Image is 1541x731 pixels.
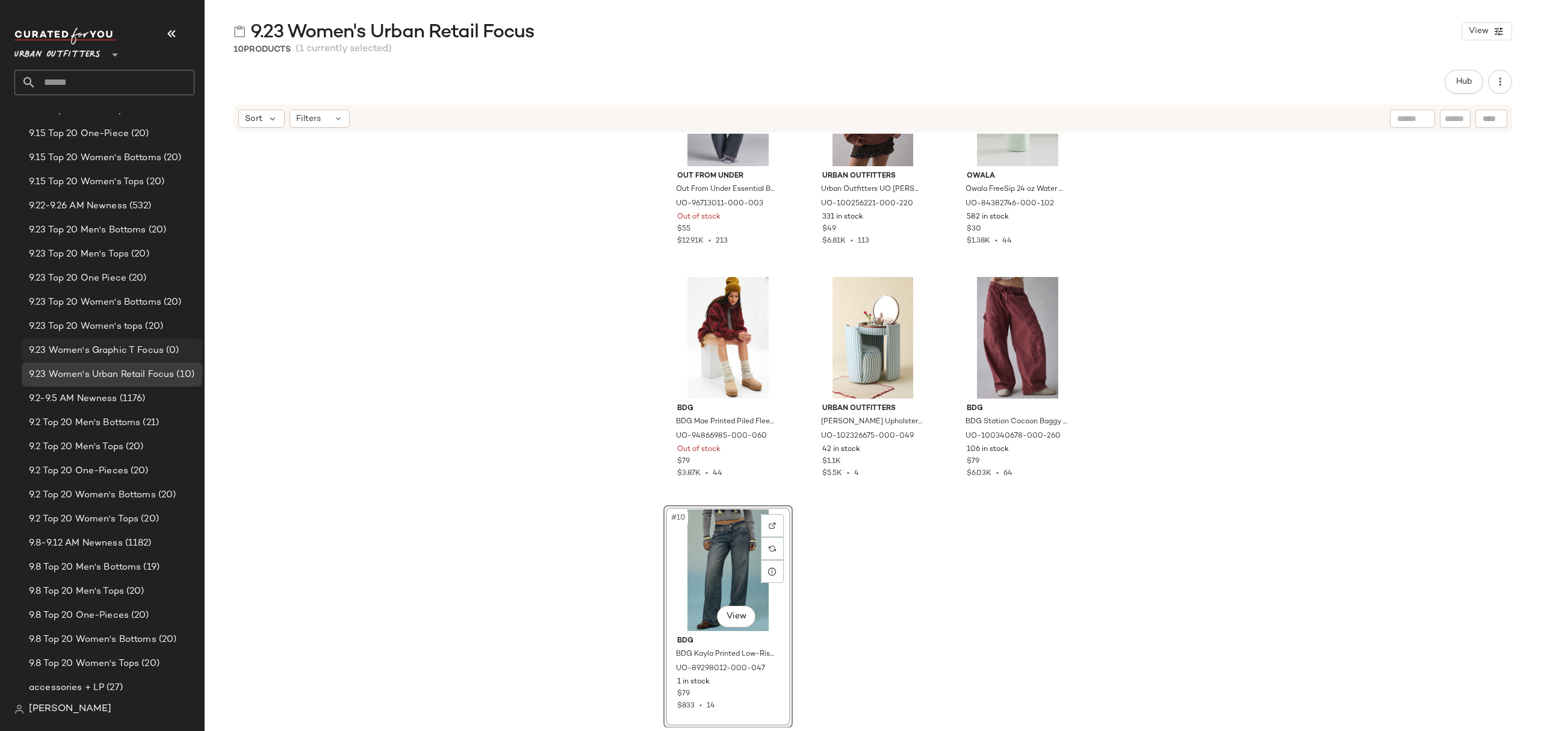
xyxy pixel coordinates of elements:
span: UO-100256221-000-220 [821,199,913,210]
span: $1.1K [822,456,841,467]
span: 9.23 Women's Graphic T Focus [29,344,164,358]
span: (19) [141,561,160,574]
span: Out From Under Essential Barrel Leg Sweatpant in Charcoal, Women's at Urban Outfitters [676,184,778,195]
span: 44 [1002,237,1012,245]
span: (1176) [117,392,146,406]
span: 9.15 Top 20 One-Piece [29,127,129,141]
span: 9.23 Women's Urban Retail Focus [250,20,534,45]
span: (20) [143,320,163,334]
button: View [717,606,755,627]
span: [PERSON_NAME] [29,702,111,717]
span: (20) [129,609,149,623]
span: 9.23 Women's Urban Retail Focus [29,368,174,382]
span: (21) [140,416,159,430]
span: 113 [858,237,869,245]
span: 9.8 Top 20 Women's Bottoms [29,633,157,647]
span: Out From Under [677,171,779,182]
span: Out of stock [677,212,721,223]
span: 4 [854,470,859,477]
span: Urban Outfitters [822,403,924,414]
span: 9.2-9.5 AM Newness [29,392,117,406]
span: 9.22-9.26 AM Newness [29,199,127,213]
span: $79 [967,456,979,467]
img: svg%3e [769,545,776,552]
span: 9.2 Top 20 Women's Tops [29,512,138,526]
span: 44 [713,470,722,477]
span: $6.81K [822,237,846,245]
span: (532) [127,199,152,213]
span: Hub [1456,77,1472,87]
span: Urban Outfitters UO [PERSON_NAME] Oversized Off-The-Shoulder Sweater in Dark Brown, Women's at Ur... [821,184,923,195]
span: 64 [1003,470,1012,477]
span: 10 [234,45,244,54]
span: Urban Outfitters [14,41,101,63]
span: (20) [138,512,159,526]
span: BDG [677,403,779,414]
span: (20) [157,633,177,647]
span: (20) [161,296,182,310]
span: $1.38K [967,237,990,245]
span: (20) [146,223,167,237]
span: 106 in stock [967,444,1009,455]
span: 9.2 Top 20 One-Pieces [29,464,128,478]
span: (20) [144,175,164,189]
span: (20) [129,247,149,261]
img: svg%3e [14,705,24,714]
span: $12.91K [677,237,704,245]
span: • [842,470,854,477]
span: Sort [245,113,262,125]
span: (20) [139,657,160,671]
span: 9.8 Top 20 One-Pieces [29,609,129,623]
span: $49 [822,224,836,235]
span: (1 currently selected) [296,42,392,57]
span: 9.15 Top 20 Women's Tops [29,175,144,189]
span: • [701,470,713,477]
span: 9.2 Top 20 Women's Bottoms [29,488,156,502]
span: (20) [161,151,182,165]
span: View [1468,26,1489,36]
img: 89298012_047_b [668,509,789,631]
span: 9.23 Top 20 Women's Bottoms [29,296,161,310]
img: svg%3e [234,25,246,37]
span: 9.23 Top 20 Men's Tops [29,247,129,261]
img: 102326675_049_b [813,277,934,399]
span: accessories + LP [29,681,104,695]
img: cfy_white_logo.C9jOOHJF.svg [14,28,117,45]
span: $6.03K [967,470,991,477]
span: Owala FreeSip 24 oz Water Bottle in Coastal Mist at Urban Outfitters [966,184,1067,195]
span: 9.8-9.12 AM Newness [29,537,123,550]
span: 9.8 Top 20 Women's Tops [29,657,139,671]
span: 9.8 Top 20 Men's Tops [29,585,124,599]
span: • [704,237,716,245]
span: Urban Outfitters [822,171,924,182]
button: Hub [1445,70,1483,94]
span: Owala [967,171,1068,182]
span: (20) [128,464,149,478]
span: 9.15 Top 20 Women's Bottoms [29,151,161,165]
span: 9.2 Top 20 Men's Tops [29,440,123,454]
span: 331 in stock [822,212,863,223]
span: BDG [967,403,1068,414]
span: 213 [716,237,728,245]
span: (20) [126,272,147,285]
span: #10 [670,512,688,524]
span: $5.5K [822,470,842,477]
img: svg%3e [769,522,776,529]
span: [PERSON_NAME] Upholstered Vanity & Stool Set in Blue at Urban Outfitters [821,417,923,428]
span: 9.2 Top 20 Men's Bottoms [29,416,140,430]
span: (27) [104,681,123,695]
span: BDG Station Cocoon Baggy Barrel Leg Cargo Pant in Dark Red, Women's at Urban Outfitters [966,417,1067,428]
span: BDG Mae Printed Piled Fleece Zip-Up Jacket in Red, Women's at Urban Outfitters [676,417,778,428]
img: 100340678_260_b [957,277,1078,399]
span: • [846,237,858,245]
span: $79 [677,456,690,467]
span: (1182) [123,537,152,550]
span: UO-96713011-000-003 [676,199,763,210]
button: View [1462,22,1512,40]
span: 582 in stock [967,212,1009,223]
span: (20) [156,488,176,502]
span: (20) [124,585,144,599]
span: UO-94866985-000-060 [676,431,767,442]
span: Filters [296,113,321,125]
img: 94866985_060_b [668,277,789,399]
